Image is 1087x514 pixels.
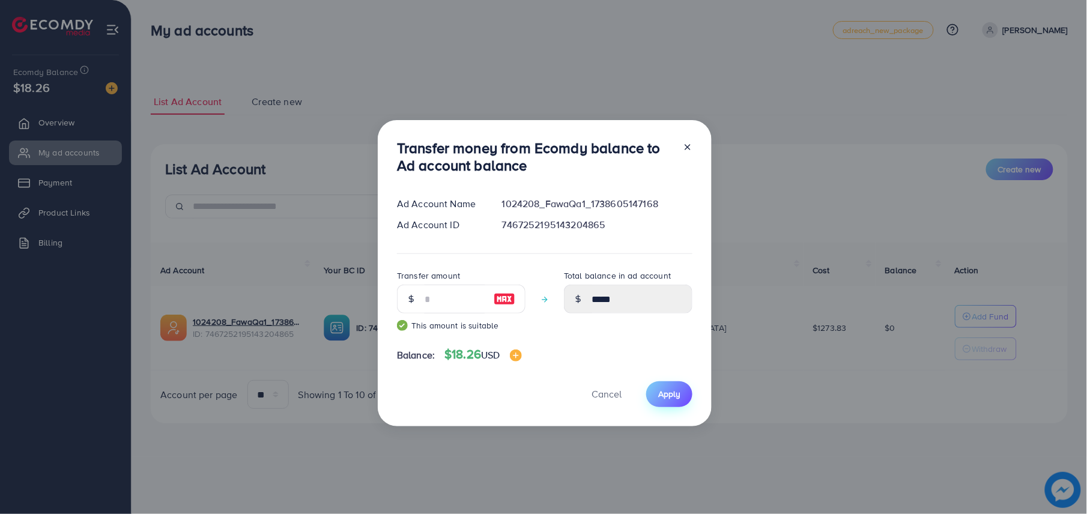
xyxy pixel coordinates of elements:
div: 7467252195143204865 [492,218,702,232]
label: Total balance in ad account [564,270,671,282]
h4: $18.26 [444,347,521,362]
small: This amount is suitable [397,319,525,331]
button: Cancel [577,381,637,407]
button: Apply [646,381,692,407]
h3: Transfer money from Ecomdy balance to Ad account balance [397,139,673,174]
label: Transfer amount [397,270,460,282]
div: Ad Account Name [387,197,492,211]
span: Cancel [592,387,622,401]
div: Ad Account ID [387,218,492,232]
img: image [494,292,515,306]
span: Balance: [397,348,435,362]
div: 1024208_FawaQa1_1738605147168 [492,197,702,211]
span: Apply [658,388,680,400]
span: USD [481,348,500,361]
img: image [510,349,522,361]
img: guide [397,320,408,331]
